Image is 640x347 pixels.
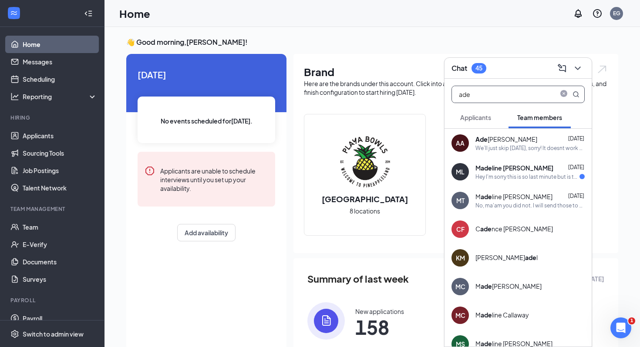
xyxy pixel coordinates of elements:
div: MC [455,311,465,320]
span: [DATE] [568,135,584,142]
b: ade [481,193,492,200]
a: Scheduling [23,70,97,88]
svg: ComposeMessage [557,63,567,73]
a: Messages [23,53,97,70]
div: MC [455,282,465,291]
a: Team [23,218,97,236]
span: [DATE] [568,164,584,170]
div: MT [456,196,465,205]
b: ade [481,311,492,319]
span: Summary of last week [307,271,409,287]
button: ChevronDown [571,61,585,75]
div: Here are the brands under this account. Click into a brand to see your locations, managers, job p... [304,79,608,97]
b: ade [525,254,536,261]
div: 45 [475,64,482,72]
span: close-circle [559,90,569,99]
div: Switch to admin view [23,330,84,338]
h1: Home [119,6,150,21]
div: AA [456,139,465,147]
a: Documents [23,253,97,270]
div: CF [456,225,465,234]
a: Surveys [23,270,97,288]
img: open.6027fd2a22e1237b5b06.svg [596,64,608,74]
div: C nce [PERSON_NAME] [475,224,553,233]
a: Home [23,36,97,53]
div: Hiring [10,114,95,121]
span: [DATE] [568,193,584,199]
div: Payroll [10,297,95,304]
svg: Notifications [573,8,583,19]
span: 8 locations [350,206,380,216]
h2: [GEOGRAPHIC_DATA] [313,194,417,204]
a: Job Postings [23,162,97,179]
h1: Brand [304,64,608,79]
div: No, ma'am you did not. I will send those to you as soon as possible! [475,202,585,209]
b: ade [481,164,492,172]
input: Search team member [452,86,555,103]
button: Add availability [177,224,236,241]
img: icon [307,302,345,340]
svg: ChevronDown [573,63,583,73]
div: Hey I'm sorry this is so last minute but is there any chance I could leave a little early [DATE] ... [475,173,579,180]
svg: Error [145,166,155,176]
div: M line [PERSON_NAME] [475,163,553,172]
b: ade [480,225,492,233]
iframe: Intercom live chat [610,317,631,338]
span: No events scheduled for [DATE] . [161,116,253,126]
img: Playa Bowls [337,134,393,190]
span: 1 [628,317,635,324]
svg: Analysis [10,92,19,101]
a: Sourcing Tools [23,144,97,162]
div: Applicants are unable to schedule interviews until you set up your availability. [160,166,268,193]
svg: QuestionInfo [592,8,603,19]
b: Ade [475,135,488,143]
div: M line Callaway [475,310,529,319]
div: Team Management [10,205,95,213]
div: New applications [355,307,404,316]
svg: WorkstreamLogo [10,9,18,17]
a: Payroll [23,310,97,327]
b: ade [481,282,492,290]
svg: Collapse [84,9,93,18]
div: Reporting [23,92,98,101]
div: KM [456,254,465,262]
svg: Settings [10,330,19,338]
button: ComposeMessage [555,61,569,75]
div: [PERSON_NAME] [475,135,537,143]
h3: Chat [451,63,467,73]
div: We’ll just skip [DATE], sorry! It doesnt work out with another [DEMOGRAPHIC_DATA] we have on sche... [475,144,585,152]
svg: MagnifyingGlass [573,91,579,98]
div: M line [PERSON_NAME] [475,192,552,201]
div: M [PERSON_NAME] [475,282,542,290]
div: ML [456,167,465,176]
h3: 👋 Good morning, [PERSON_NAME] ! [126,37,618,47]
a: E-Verify [23,236,97,253]
span: [DATE] [138,68,275,81]
a: Talent Network [23,179,97,197]
span: close-circle [559,90,569,97]
div: [PERSON_NAME] l [475,253,538,262]
span: Applicants [460,113,491,121]
div: EG [613,10,620,17]
a: Applicants [23,127,97,144]
span: Team members [517,113,562,121]
span: 158 [355,319,404,335]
